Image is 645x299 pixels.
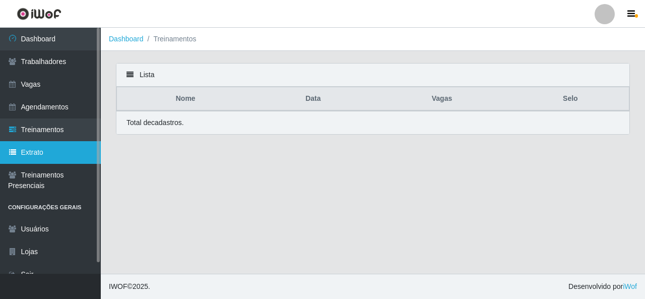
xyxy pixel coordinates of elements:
span: Desenvolvido por [568,281,637,292]
p: Total de cadastros. [126,117,184,128]
th: Selo [512,87,629,111]
th: Data [254,87,372,111]
div: Lista [116,64,629,87]
nav: breadcrumb [101,28,645,51]
span: IWOF [109,282,127,290]
th: Vagas [372,87,511,111]
img: CoreUI Logo [17,8,61,20]
a: iWof [623,282,637,290]
th: Nome [117,87,254,111]
a: Dashboard [109,35,144,43]
li: Treinamentos [144,34,197,44]
span: © 2025 . [109,281,150,292]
